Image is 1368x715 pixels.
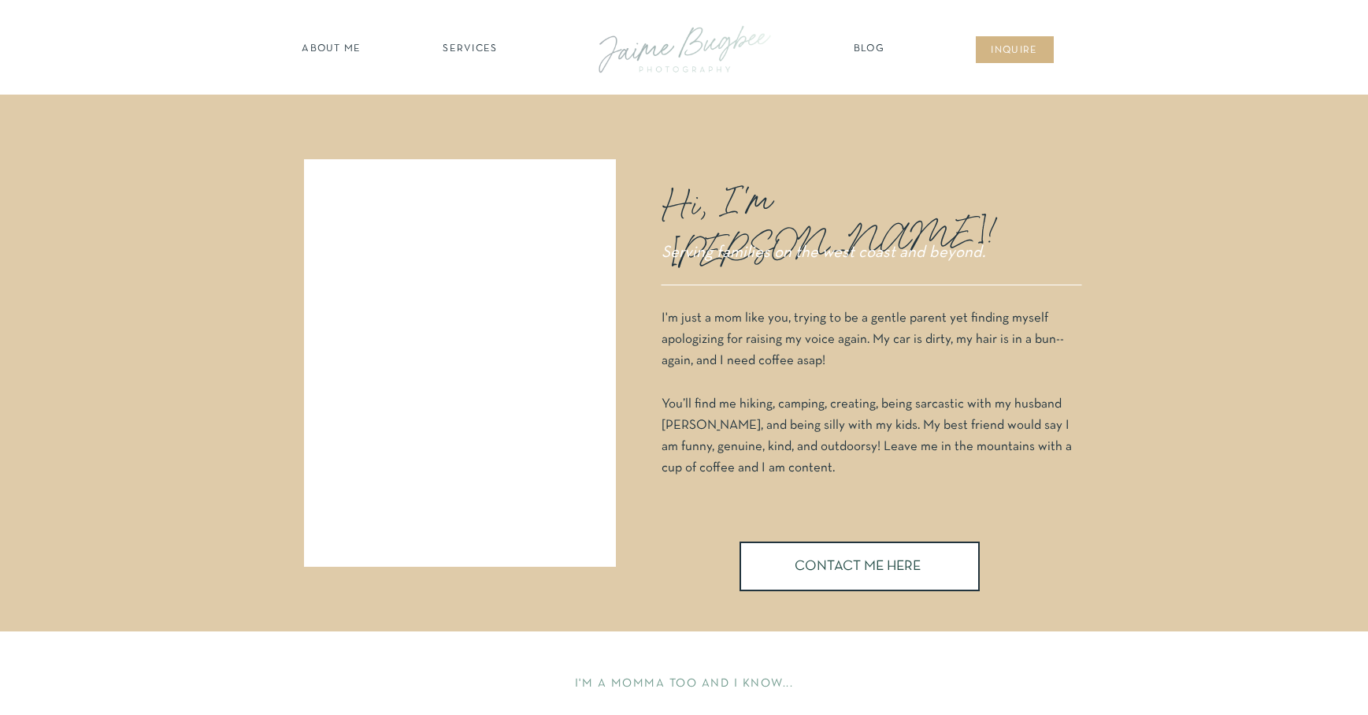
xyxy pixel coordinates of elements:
[662,245,985,260] i: Serving families on the west coast and beyond.
[317,173,604,553] iframe: 909373527
[662,307,1078,497] p: I'm just a mom like you, trying to be a gentle parent yet finding myself apologizing for raising ...
[426,42,515,58] a: SERVICES
[662,162,980,236] p: Hi, I'm [PERSON_NAME]!
[443,676,925,693] h2: I'M A MOMMA TOO AND I KNOW...
[795,560,925,578] a: CONTACT ME HERE
[850,42,889,58] a: Blog
[983,43,1047,59] a: inqUIre
[298,42,366,58] a: about ME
